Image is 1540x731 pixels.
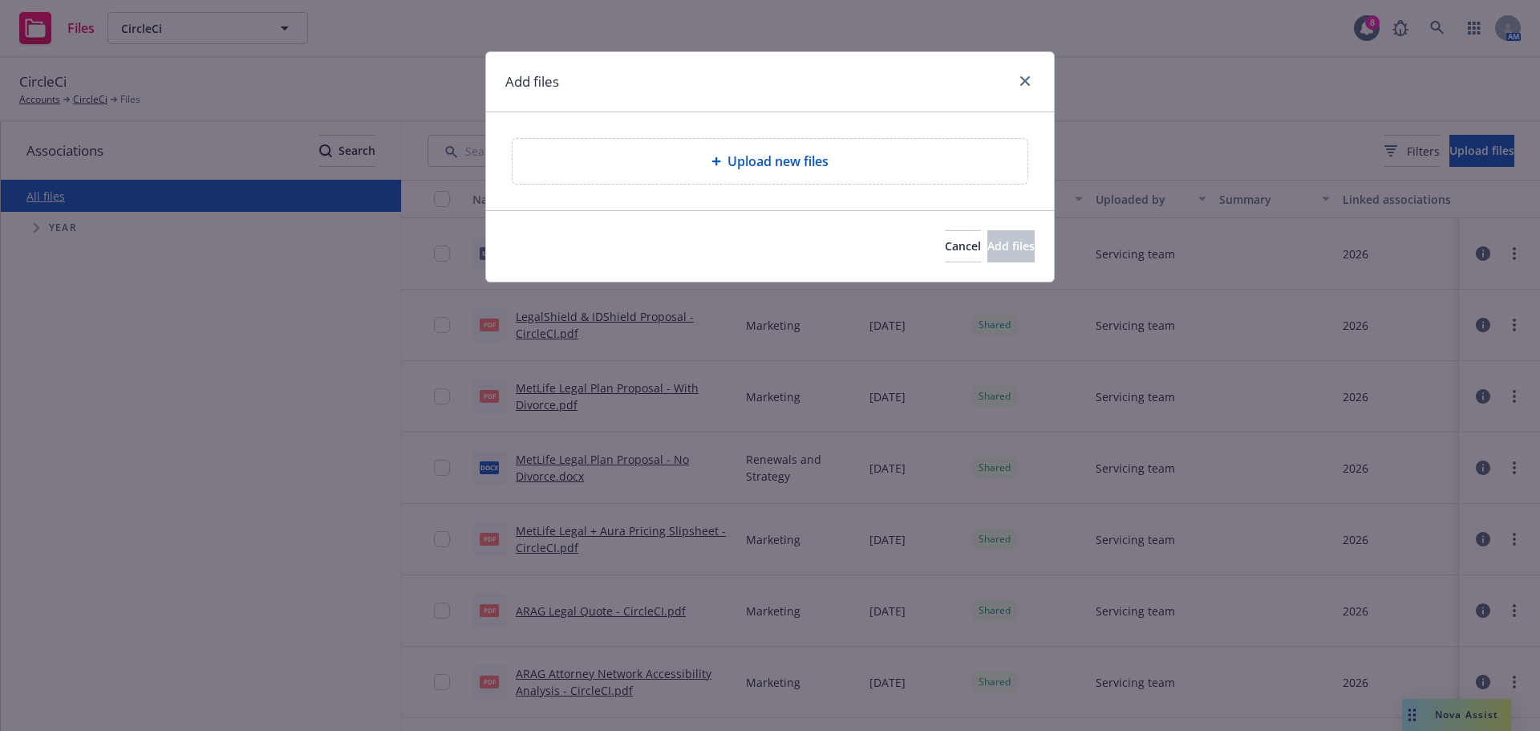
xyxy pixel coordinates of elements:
[945,230,981,262] button: Cancel
[512,138,1028,185] div: Upload new files
[727,152,829,171] span: Upload new files
[1015,71,1035,91] a: close
[987,230,1035,262] button: Add files
[505,71,559,92] h1: Add files
[987,238,1035,254] span: Add files
[945,238,981,254] span: Cancel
